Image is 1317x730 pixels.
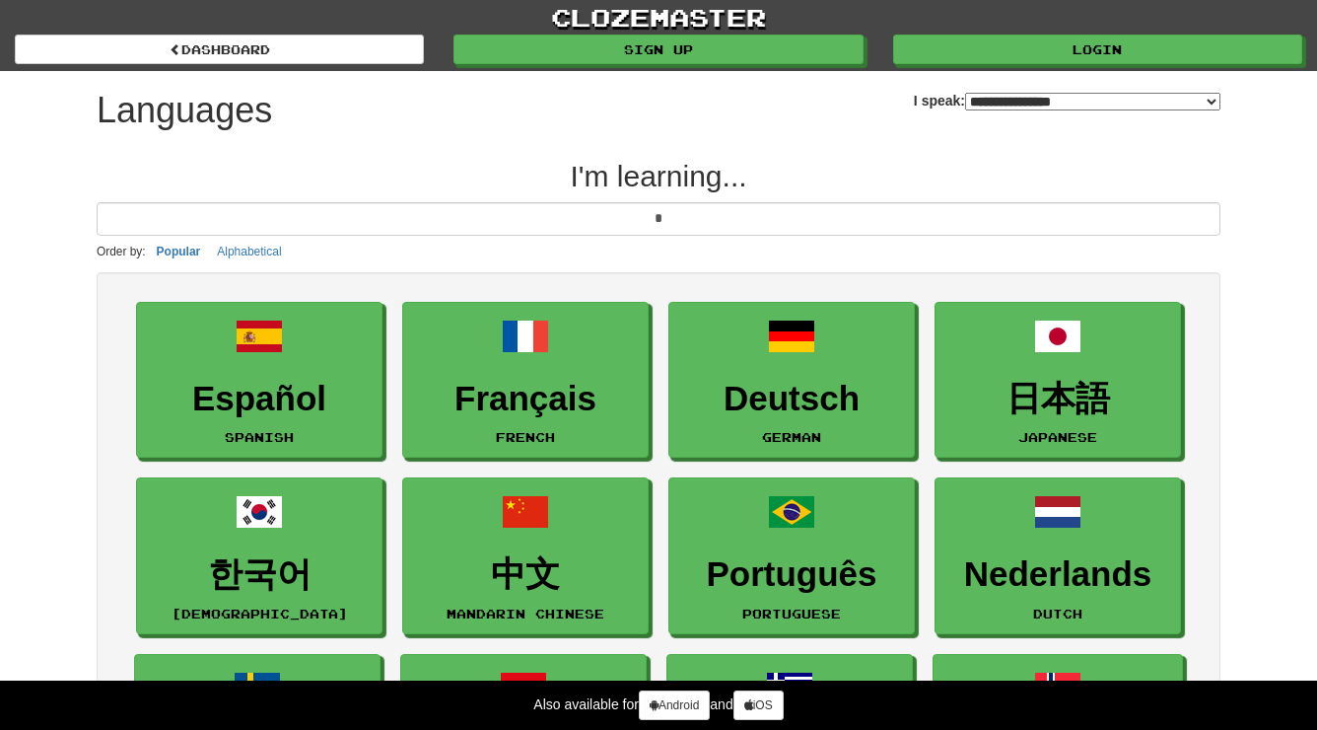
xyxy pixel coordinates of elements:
a: 日本語Japanese [935,302,1181,459]
small: Order by: [97,245,146,258]
h3: Español [147,380,372,418]
h3: Deutsch [679,380,904,418]
button: Alphabetical [211,241,287,262]
small: Mandarin Chinese [447,607,604,620]
a: Login [893,35,1302,64]
h3: Nederlands [945,555,1170,594]
label: I speak: [914,91,1220,110]
a: EspañolSpanish [136,302,382,459]
h3: 日本語 [945,380,1170,418]
a: FrançaisFrench [402,302,649,459]
small: Portuguese [742,607,841,620]
a: PortuguêsPortuguese [668,477,915,634]
h1: Languages [97,91,272,130]
h3: Français [413,380,638,418]
small: German [762,430,821,444]
small: Spanish [225,430,294,444]
h2: I'm learning... [97,160,1220,192]
a: dashboard [15,35,424,64]
button: Popular [151,241,207,262]
h3: Português [679,555,904,594]
a: 한국어[DEMOGRAPHIC_DATA] [136,477,382,634]
small: Japanese [1018,430,1097,444]
h3: 한국어 [147,555,372,594]
a: Sign up [453,35,863,64]
a: NederlandsDutch [935,477,1181,634]
small: Dutch [1033,607,1082,620]
a: Android [639,691,710,720]
small: French [496,430,555,444]
small: [DEMOGRAPHIC_DATA] [172,607,348,620]
a: iOS [733,691,784,720]
select: I speak: [965,93,1220,110]
h3: 中文 [413,555,638,594]
a: DeutschGerman [668,302,915,459]
a: 中文Mandarin Chinese [402,477,649,634]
